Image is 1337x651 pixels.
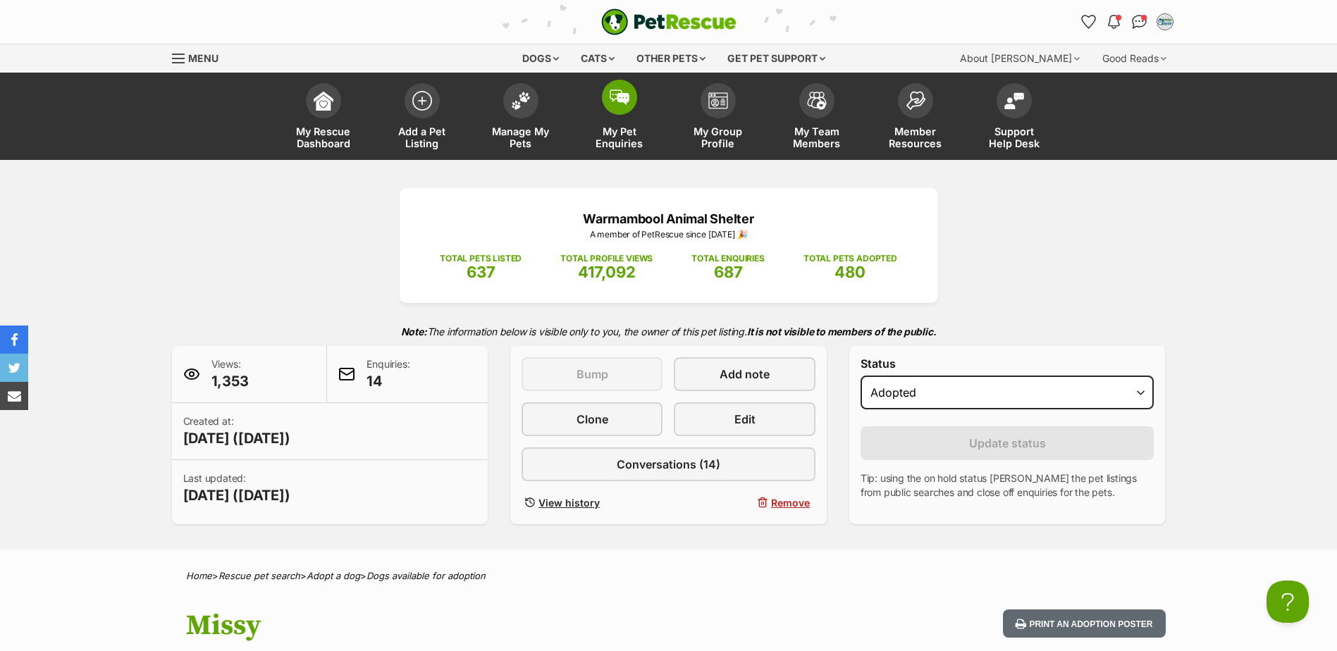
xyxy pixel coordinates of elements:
span: My Team Members [785,125,849,149]
span: Add a Pet Listing [390,125,454,149]
p: Created at: [183,414,290,448]
span: 637 [467,263,495,281]
span: View history [538,495,600,510]
a: Menu [172,44,228,70]
ul: Account quick links [1078,11,1176,33]
p: Enquiries: [366,357,409,391]
a: My Rescue Dashboard [274,76,373,160]
a: Rescue pet search [218,570,300,581]
img: chat-41dd97257d64d25036548639549fe6c8038ab92f7586957e7f3b1b290dea8141.svg [1132,15,1147,29]
a: My Team Members [768,76,866,160]
img: logo-e224e6f780fb5917bec1dbf3a21bbac754714ae5b6737aabdf751b685950b380.svg [601,8,737,35]
img: notifications-46538b983faf8c2785f20acdc204bb7945ddae34d4c08c2a6579f10ce5e182be.svg [1108,15,1119,29]
span: Manage My Pets [489,125,553,149]
button: Remove [674,492,815,513]
span: My Group Profile [686,125,750,149]
span: My Rescue Dashboard [292,125,355,149]
p: TOTAL ENQUIRIES [691,252,764,265]
span: Add note [720,366,770,383]
iframe: Help Scout Beacon - Open [1267,581,1309,623]
div: > > > [151,571,1187,581]
img: Matisse profile pic [1158,15,1172,29]
p: Last updated: [183,471,290,505]
a: Adopt a dog [307,570,360,581]
a: Add a Pet Listing [373,76,472,160]
span: Update status [969,435,1046,452]
span: Remove [771,495,810,510]
a: Conversations [1128,11,1151,33]
a: Edit [674,402,815,436]
span: 417,092 [578,263,636,281]
button: My account [1154,11,1176,33]
div: Other pets [627,44,715,73]
div: Cats [571,44,624,73]
div: Good Reads [1092,44,1176,73]
button: Bump [522,357,663,391]
span: Menu [188,52,218,64]
span: [DATE] ([DATE]) [183,428,290,448]
a: My Group Profile [669,76,768,160]
p: TOTAL PETS LISTED [440,252,522,265]
div: Get pet support [717,44,835,73]
span: Clone [577,411,608,428]
strong: It is not visible to members of the public. [747,325,937,337]
a: My Pet Enquiries [570,76,669,160]
button: Print an adoption poster [1003,609,1165,638]
p: Views: [211,357,249,391]
span: Conversations (14) [617,456,720,473]
span: [DATE] ([DATE]) [183,485,290,505]
img: pet-enquiries-icon-7e3ad2cf08bfb03b45e93fb7055b45f3efa6380592205ae92323e6603595dc1f.svg [610,89,629,105]
img: dashboard-icon-eb2f2d2d3e046f16d808141f083e7271f6b2e854fb5c12c21221c1fb7104beca.svg [314,91,333,111]
button: Update status [861,426,1154,460]
span: 14 [366,371,409,391]
p: Warrnambool Animal Shelter [421,209,917,228]
img: member-resources-icon-8e73f808a243e03378d46382f2149f9095a855e16c252ad45f914b54edf8863c.svg [906,91,925,110]
h1: Missy [186,609,782,642]
p: The information below is visible only to you, the owner of this pet listing. [172,317,1166,346]
a: Conversations (14) [522,447,815,481]
strong: Note: [401,325,427,337]
p: Tip: using the on hold status [PERSON_NAME] the pet listings from public searches and close off e... [861,471,1154,500]
img: add-pet-listing-icon-0afa8454b4691262ce3f59096e99ab1cd57d4a30225e0717b998d2c9b9846f56.svg [412,91,432,111]
img: team-members-icon-5396bd8760b3fe7c0b43da4ab00e1e3bb1a5d9ba89233759b79545d2d3fc5d0d.svg [807,92,827,110]
span: Support Help Desk [982,125,1046,149]
a: Home [186,570,212,581]
span: Member Resources [884,125,947,149]
p: TOTAL PETS ADOPTED [803,252,897,265]
span: 687 [714,263,743,281]
span: Edit [734,411,756,428]
a: PetRescue [601,8,737,35]
span: 480 [834,263,865,281]
span: Bump [577,366,608,383]
div: Dogs [512,44,569,73]
span: 1,353 [211,371,249,391]
p: A member of PetRescue since [DATE] 🎉 [421,228,917,241]
a: Clone [522,402,663,436]
button: Notifications [1103,11,1126,33]
p: TOTAL PROFILE VIEWS [560,252,653,265]
span: My Pet Enquiries [588,125,651,149]
img: group-profile-icon-3fa3cf56718a62981997c0bc7e787c4b2cf8bcc04b72c1350f741eb67cf2f40e.svg [708,92,728,109]
a: Add note [674,357,815,391]
label: Status [861,357,1154,370]
img: help-desk-icon-fdf02630f3aa405de69fd3d07c3f3aa587a6932b1a1747fa1d2bba05be0121f9.svg [1004,92,1024,109]
a: Support Help Desk [965,76,1064,160]
a: Member Resources [866,76,965,160]
img: manage-my-pets-icon-02211641906a0b7f246fdf0571729dbe1e7629f14944591b6c1af311fb30b64b.svg [511,92,531,110]
a: Manage My Pets [472,76,570,160]
a: View history [522,492,663,513]
div: About [PERSON_NAME] [950,44,1090,73]
a: Favourites [1078,11,1100,33]
a: Dogs available for adoption [366,570,486,581]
